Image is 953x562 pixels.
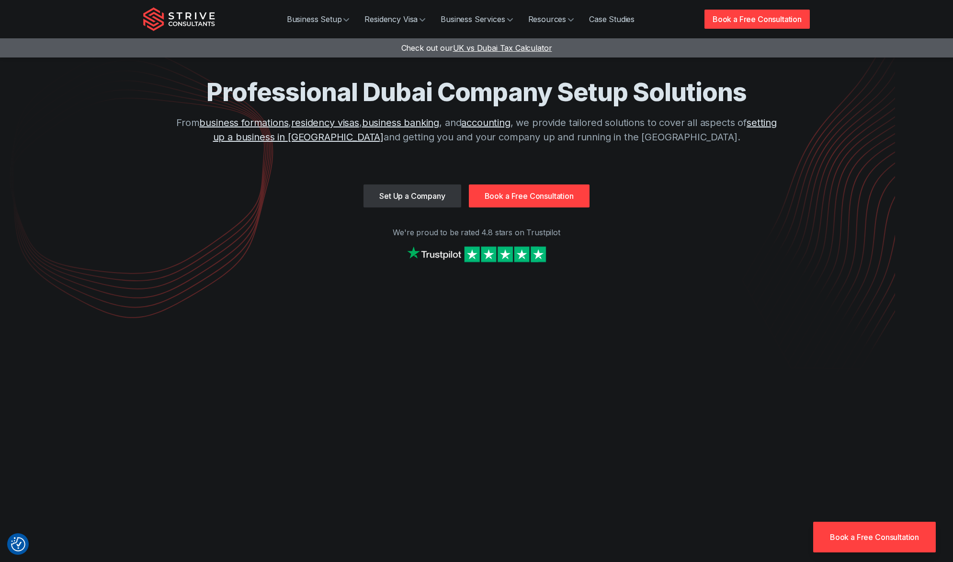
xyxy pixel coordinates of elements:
[143,7,215,31] img: Strive Consultants
[469,184,590,207] a: Book a Free Consultation
[401,43,552,53] a: Check out ourUK vs Dubai Tax Calculator
[11,537,25,551] button: Consent Preferences
[170,77,783,108] h1: Professional Dubai Company Setup Solutions
[405,244,548,264] img: Strive on Trustpilot
[461,117,510,128] a: accounting
[11,537,25,551] img: Revisit consent button
[291,117,359,128] a: residency visas
[453,43,552,53] span: UK vs Dubai Tax Calculator
[433,10,520,29] a: Business Services
[170,115,783,144] p: From , , , and , we provide tailored solutions to cover all aspects of and getting you and your c...
[279,10,357,29] a: Business Setup
[521,10,582,29] a: Resources
[143,227,810,238] p: We're proud to be rated 4.8 stars on Trustpilot
[581,10,642,29] a: Case Studies
[199,117,288,128] a: business formations
[363,184,461,207] a: Set Up a Company
[704,10,810,29] a: Book a Free Consultation
[813,522,936,552] a: Book a Free Consultation
[357,10,433,29] a: Residency Visa
[362,117,439,128] a: business banking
